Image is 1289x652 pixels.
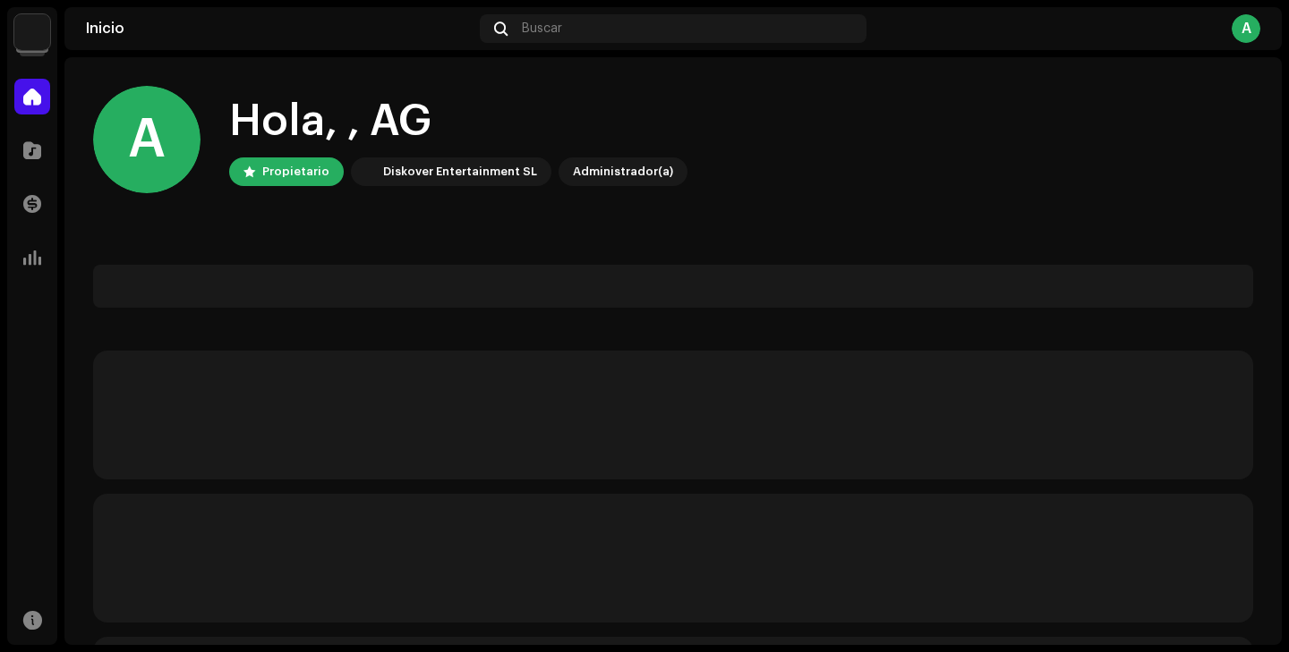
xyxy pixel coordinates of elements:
div: Administrador(a) [573,161,673,182]
span: Buscar [522,21,562,36]
img: 297a105e-aa6c-4183-9ff4-27133c00f2e2 [14,14,50,50]
div: Diskover Entertainment SL [383,161,537,182]
img: 297a105e-aa6c-4183-9ff4-27133c00f2e2 [354,161,376,182]
div: A [93,86,201,193]
div: A [1232,14,1260,43]
div: Hola, , AG [229,93,687,150]
div: Inicio [86,21,473,36]
div: Propietario [262,161,329,182]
